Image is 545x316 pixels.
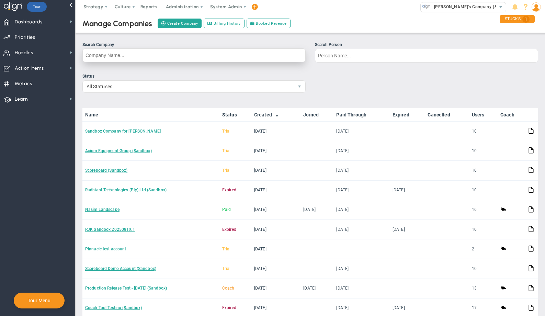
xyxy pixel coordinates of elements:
[390,181,425,200] td: [DATE]
[469,141,498,161] td: 10
[469,279,498,298] td: 13
[85,305,142,310] a: Couch Tool Testing (Sandbox)
[522,16,530,23] span: 1
[333,161,389,180] td: [DATE]
[83,81,294,92] span: All Statuses
[222,227,236,232] span: Expired
[336,112,387,117] a: Paid Through
[222,286,235,291] span: Coach
[204,19,245,28] a: Billing History
[469,239,498,259] td: 2
[85,247,126,251] a: Pinnacle test account
[26,297,53,304] button: Tour Menu
[469,161,498,180] td: 10
[15,92,28,106] span: Learn
[333,122,389,141] td: [DATE]
[303,112,331,117] a: Joined
[115,4,131,9] span: Culture
[251,239,300,259] td: [DATE]
[393,112,422,117] a: Expired
[82,42,306,48] div: Search Company
[251,200,300,220] td: [DATE]
[222,207,231,212] span: Paid
[390,220,425,239] td: [DATE]
[222,168,231,173] span: Trial
[333,220,389,239] td: [DATE]
[251,122,300,141] td: [DATE]
[222,266,231,271] span: Trial
[222,148,231,153] span: Trial
[469,181,498,200] td: 10
[469,220,498,239] td: 10
[333,259,389,279] td: [DATE]
[496,2,506,12] span: select
[300,279,333,298] td: [DATE]
[85,112,216,117] a: Name
[15,30,35,45] span: Priorities
[333,141,389,161] td: [DATE]
[422,2,431,11] img: 33318.Company.photo
[85,286,167,291] a: Production Release Test - [DATE] (Sandbox)
[251,141,300,161] td: [DATE]
[222,112,249,117] a: Status
[15,46,33,60] span: Huddles
[210,4,242,9] span: System Admin
[83,4,103,9] span: Strategy
[85,129,161,134] a: Sandbox Company for [PERSON_NAME]
[315,49,538,63] input: Search Person
[500,112,522,117] a: Coach
[82,19,152,28] div: Manage Companies
[251,220,300,239] td: [DATE]
[247,19,291,28] a: Booked Revenue
[15,15,43,29] span: Dashboards
[500,15,535,23] div: STUCKS
[333,181,389,200] td: [DATE]
[254,112,298,117] a: Created
[15,61,44,76] span: Action Items
[166,4,198,9] span: Administration
[428,112,466,117] a: Cancelled
[222,247,231,251] span: Trial
[85,227,135,232] a: RJK Sandbox 20250819.1
[251,161,300,180] td: [DATE]
[15,77,32,91] span: Metrics
[333,200,389,220] td: [DATE]
[315,42,538,48] div: Search Person
[82,48,306,62] input: Search Company
[85,148,152,153] a: Axiom Equipment Group (Sandbox)
[300,200,333,220] td: [DATE]
[158,19,202,28] button: Create Company
[469,259,498,279] td: 10
[222,129,231,134] span: Trial
[294,81,305,92] span: select
[333,279,389,298] td: [DATE]
[82,73,306,80] div: Status
[251,181,300,200] td: [DATE]
[222,188,236,192] span: Expired
[469,122,498,141] td: 10
[251,279,300,298] td: [DATE]
[251,259,300,279] td: [DATE]
[85,168,127,173] a: Scoreboard (Sandbox)
[532,2,541,12] img: 48978.Person.photo
[85,188,167,192] a: Radhiant Technologies (Pty) Ltd (Sandbox)
[85,266,156,271] a: Scoreboard Demo Account (Sandbox)
[431,2,514,11] span: [PERSON_NAME]'s Company (Sandbox)
[222,305,236,310] span: Expired
[472,112,495,117] a: Users
[85,207,120,212] a: Nasim Landscape
[469,200,498,220] td: 16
